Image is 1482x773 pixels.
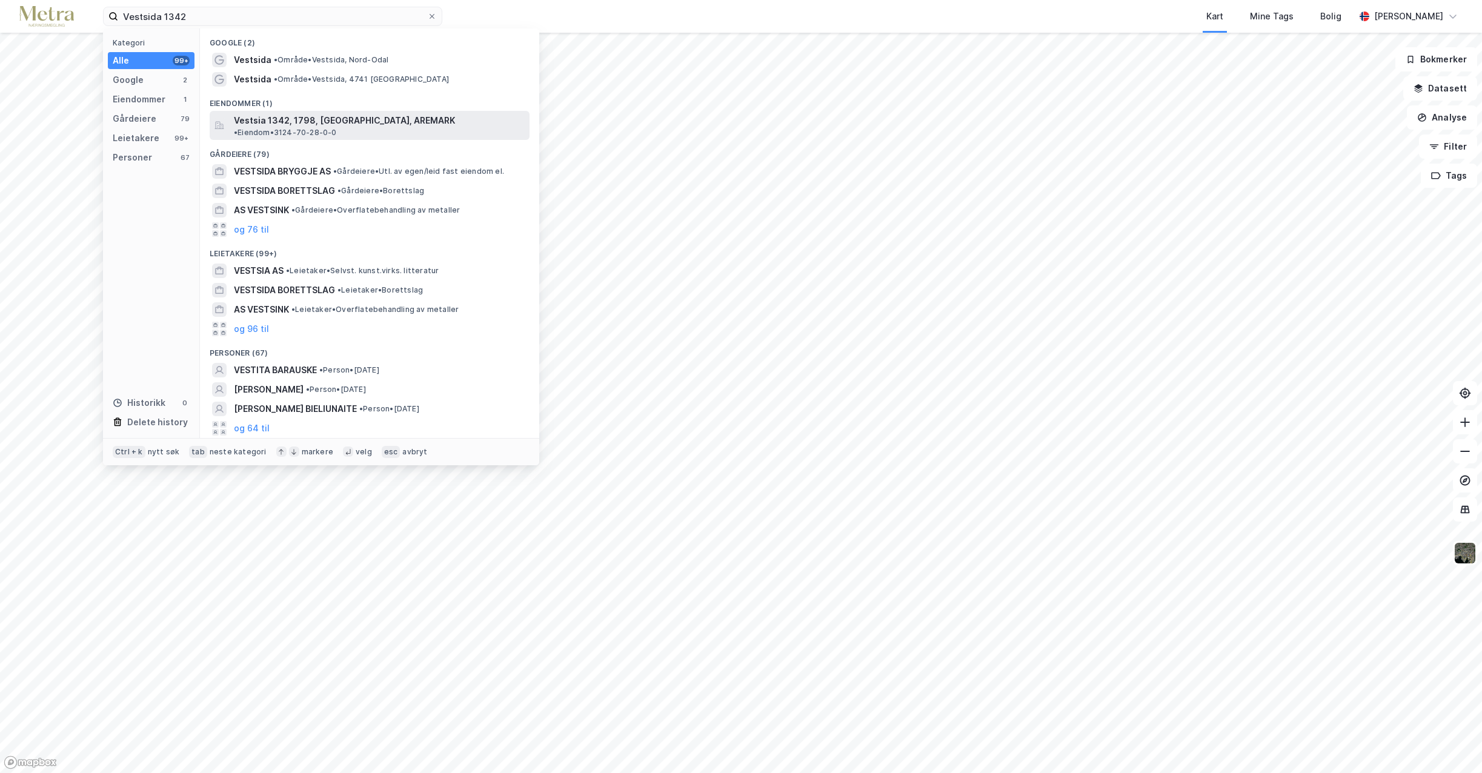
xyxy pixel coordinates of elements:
div: 99+ [173,133,190,143]
span: • [333,167,337,176]
span: AS VESTSINK [234,203,289,217]
span: • [291,305,295,314]
button: Tags [1421,164,1477,188]
button: og 76 til [234,222,269,237]
div: esc [382,446,400,458]
button: og 96 til [234,322,269,336]
span: Person • [DATE] [319,365,379,375]
span: • [337,186,341,195]
div: nytt søk [148,447,180,457]
div: Mine Tags [1250,9,1294,24]
span: • [291,205,295,214]
button: Filter [1419,134,1477,159]
span: • [319,365,323,374]
span: Person • [DATE] [306,385,366,394]
div: Kart [1206,9,1223,24]
button: og 64 til [234,421,270,436]
div: 79 [180,114,190,124]
div: Ctrl + k [113,446,145,458]
span: Vestsida [234,72,271,87]
div: Eiendommer (1) [200,89,539,111]
div: Alle [113,53,129,68]
div: Personer (67) [200,339,539,360]
span: Leietaker • Selvst. kunst.virks. litteratur [286,266,439,276]
div: velg [356,447,372,457]
div: 67 [180,153,190,162]
button: Analyse [1407,105,1477,130]
div: neste kategori [210,447,267,457]
button: Bokmerker [1395,47,1477,71]
span: VESTSIDA BORETTSLAG [234,283,335,297]
img: metra-logo.256734c3b2bbffee19d4.png [19,6,74,27]
span: Gårdeiere • Overflatebehandling av metaller [291,205,460,215]
div: Kategori [113,38,194,47]
div: 0 [180,398,190,408]
span: Person • [DATE] [359,404,419,414]
img: 9k= [1454,542,1477,565]
span: Område • Vestsida, Nord-Odal [274,55,388,65]
span: [PERSON_NAME] BIELIUNAITE [234,402,357,416]
span: Vestsia 1342, 1798, [GEOGRAPHIC_DATA], AREMARK [234,113,455,128]
span: • [306,385,310,394]
span: Leietaker • Borettslag [337,285,423,295]
span: Eiendom • 3124-70-28-0-0 [234,128,337,138]
span: VESTSIDA BRYGGJE AS [234,164,331,179]
div: Gårdeiere (79) [200,140,539,162]
input: Søk på adresse, matrikkel, gårdeiere, leietakere eller personer [118,7,427,25]
div: 2 [180,75,190,85]
div: Historikk [113,396,165,410]
div: Google [113,73,144,87]
span: Gårdeiere • Borettslag [337,186,424,196]
div: avbryt [402,447,427,457]
button: Datasett [1403,76,1477,101]
div: Personer [113,150,152,165]
span: AS VESTSINK [234,302,289,317]
span: • [337,285,341,294]
div: tab [189,446,207,458]
span: Leietaker • Overflatebehandling av metaller [291,305,459,314]
div: Gårdeiere [113,111,156,126]
iframe: Chat Widget [1421,715,1482,773]
div: Google (2) [200,28,539,50]
span: Vestsida [234,53,271,67]
span: • [274,75,277,84]
div: markere [302,447,333,457]
span: VESTSIDA BORETTSLAG [234,184,335,198]
div: Eiendommer [113,92,165,107]
div: 99+ [173,56,190,65]
span: • [234,128,238,137]
div: Leietakere [113,131,159,145]
span: • [359,404,363,413]
span: • [286,266,290,275]
div: Kontrollprogram for chat [1421,715,1482,773]
span: Område • Vestsida, 4741 [GEOGRAPHIC_DATA] [274,75,449,84]
div: Bolig [1320,9,1341,24]
span: VESTSIA AS [234,264,284,278]
div: [PERSON_NAME] [1374,9,1443,24]
div: Leietakere (99+) [200,239,539,261]
span: • [274,55,277,64]
span: VESTITA BARAUSKE [234,363,317,377]
span: Gårdeiere • Utl. av egen/leid fast eiendom el. [333,167,504,176]
div: 1 [180,95,190,104]
span: [PERSON_NAME] [234,382,304,397]
a: Mapbox homepage [4,755,57,769]
div: Delete history [127,415,188,430]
